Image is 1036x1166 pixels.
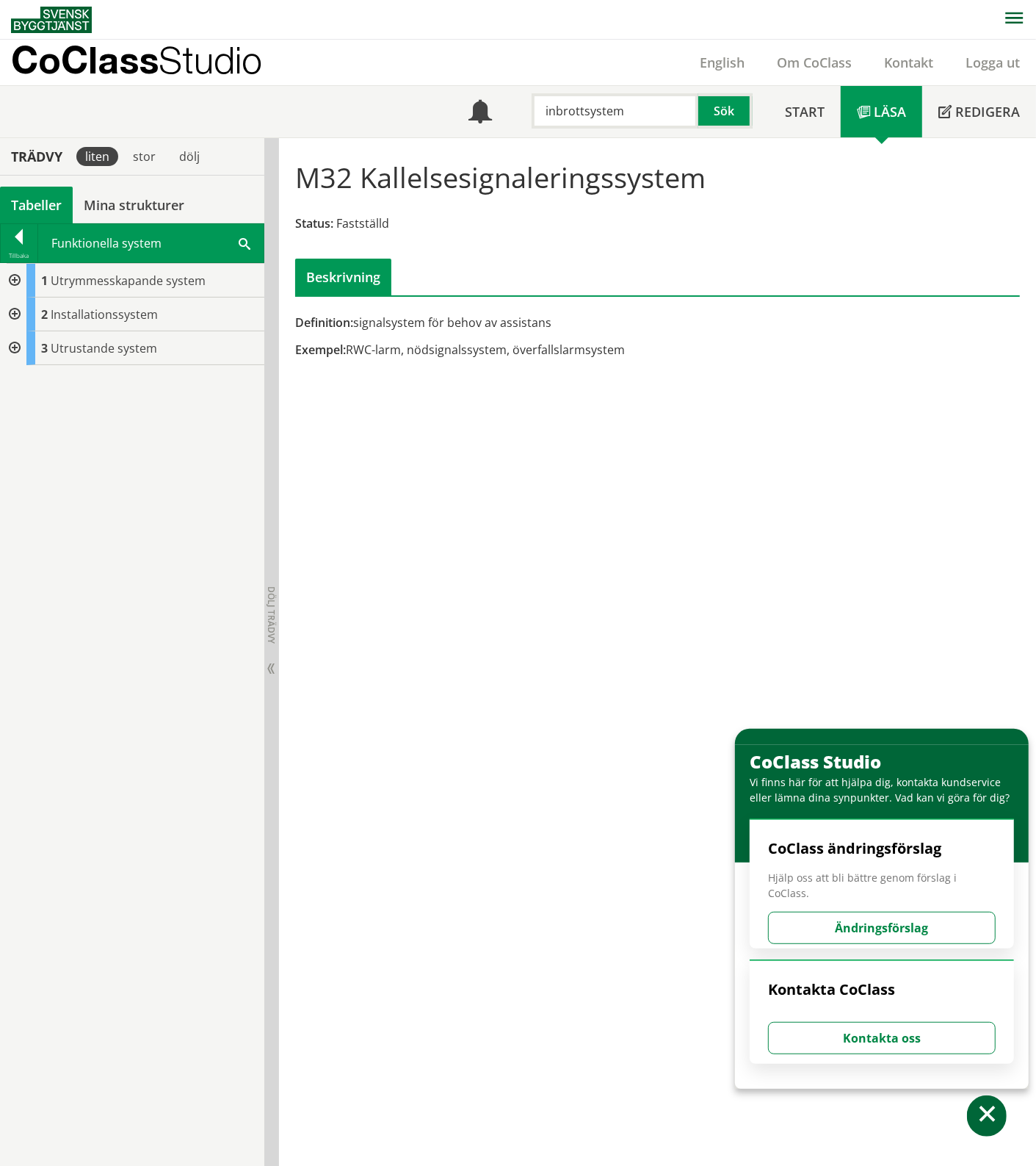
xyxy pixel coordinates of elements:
span: CoClass Studio [750,749,881,774]
img: Svensk Byggtjänst [11,7,92,33]
span: Start [785,103,825,120]
a: Redigera [922,86,1036,137]
span: Installationssystem [51,306,158,323]
a: Logga ut [949,54,1036,71]
span: Hjälp oss att bli bättre genom förslag i CoClass. [768,870,996,901]
div: Trädvy [3,148,70,165]
span: 3 [41,340,48,356]
a: Om CoClass [761,54,868,71]
span: Läsa [874,103,906,120]
span: Sök i tabellen [239,235,250,251]
span: 1 [41,273,48,289]
span: Redigera [955,103,1020,120]
a: English [684,54,761,71]
span: Exempel: [295,342,346,358]
span: 2 [41,306,48,323]
div: Tillbaka [1,250,37,262]
div: stor [124,147,164,166]
div: dölj [170,147,209,166]
div: liten [76,147,118,166]
span: Status: [295,215,333,231]
span: Fastställd [336,215,389,231]
div: RWC-larm, nödsignalssystem, överfallslarmsystem [295,342,772,358]
div: Vi finns här för att hjälpa dig, kontakta kundservice eller lämna dina synpunkter. Vad kan vi gör... [750,774,1021,805]
a: Start [769,86,841,137]
div: Beskrivning [295,259,391,295]
p: CoClass [11,51,262,68]
span: Definition: [295,314,353,331]
a: Läsa [841,86,922,137]
button: Sök [698,93,753,129]
h4: CoClass ändringsförslag [768,839,996,858]
input: Sök [532,93,698,129]
a: Mina strukturer [73,187,195,223]
button: Ändringsförslag [768,912,996,944]
span: Studio [159,38,262,82]
a: Kontakta oss [768,1030,996,1046]
a: Kontakt [868,54,949,71]
span: Utrymmesskapande system [51,273,206,289]
button: Kontakta oss [768,1022,996,1054]
span: Notifikationer [468,101,492,125]
span: Utrustande system [51,340,157,356]
div: Funktionella system [38,224,264,262]
h4: Kontakta CoClass [768,980,996,999]
span: Dölj trädvy [265,586,278,644]
a: CoClassStudio [11,40,294,85]
h1: M32 Kallelsesignaleringssystem [295,161,706,193]
div: signalsystem för behov av assistans [295,314,772,331]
